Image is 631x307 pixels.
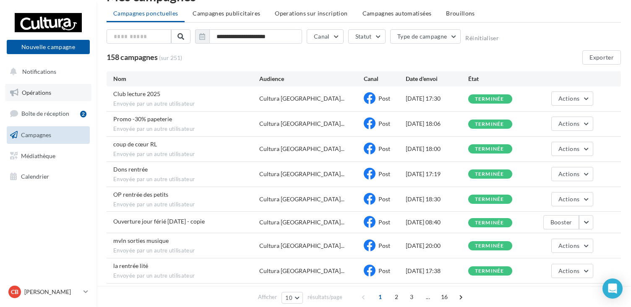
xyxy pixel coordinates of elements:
[21,110,69,117] span: Boîte de réception
[406,267,468,275] div: [DATE] 17:38
[113,247,259,255] span: Envoyée par un autre utilisateur
[159,54,182,62] span: (sur 251)
[21,152,55,159] span: Médiathèque
[22,89,51,96] span: Opérations
[364,75,406,83] div: Canal
[475,96,504,102] div: terminée
[468,75,531,83] div: État
[421,290,435,304] span: ...
[282,292,303,304] button: 10
[113,262,148,269] span: la rentrée lité
[362,10,432,17] span: Campagnes automatisées
[113,176,259,183] span: Envoyée par un autre utilisateur
[5,126,91,144] a: Campagnes
[113,151,259,158] span: Envoyée par un autre utilisateur
[446,10,475,17] span: Brouillons
[406,120,468,128] div: [DATE] 18:06
[551,142,593,156] button: Actions
[475,146,504,152] div: terminée
[378,219,390,226] span: Post
[406,145,468,153] div: [DATE] 18:00
[551,117,593,131] button: Actions
[259,75,364,83] div: Audience
[558,95,579,102] span: Actions
[582,50,621,65] button: Exporter
[378,170,390,177] span: Post
[275,10,347,17] span: Operations sur inscription
[558,170,579,177] span: Actions
[285,294,292,301] span: 10
[558,242,579,249] span: Actions
[602,278,623,299] div: Open Intercom Messenger
[113,201,259,208] span: Envoyée par un autre utilisateur
[7,284,90,300] a: CB [PERSON_NAME]
[390,29,461,44] button: Type de campagne
[438,290,451,304] span: 16
[348,29,386,44] button: Statut
[475,122,504,127] div: terminée
[113,125,259,133] span: Envoyée par un autre utilisateur
[113,140,157,148] span: coup de cœur RL
[258,293,277,301] span: Afficher
[373,290,387,304] span: 1
[113,166,148,173] span: Dons rentrée
[21,131,51,138] span: Campagnes
[378,95,390,102] span: Post
[551,264,593,278] button: Actions
[551,91,593,106] button: Actions
[5,63,88,81] button: Notifications
[107,52,158,62] span: 158 campagnes
[113,237,169,244] span: mvln sorties musique
[24,288,80,296] p: [PERSON_NAME]
[558,145,579,152] span: Actions
[551,167,593,181] button: Actions
[5,147,91,165] a: Médiathèque
[259,170,344,178] span: Cultura [GEOGRAPHIC_DATA]...
[11,288,18,296] span: CB
[465,35,499,42] button: Réinitialiser
[406,75,468,83] div: Date d'envoi
[193,10,260,17] span: Campagnes publicitaires
[113,115,172,122] span: Promo -30% papeterie
[378,195,390,203] span: Post
[378,267,390,274] span: Post
[21,173,49,180] span: Calendrier
[308,293,342,301] span: résultats/page
[543,215,579,229] button: Booster
[558,267,579,274] span: Actions
[558,195,579,203] span: Actions
[113,90,160,97] span: Club lecture 2025
[406,170,468,178] div: [DATE] 17:19
[475,243,504,249] div: terminée
[378,145,390,152] span: Post
[259,195,344,203] span: Cultura [GEOGRAPHIC_DATA]...
[551,192,593,206] button: Actions
[259,218,344,226] span: Cultura [GEOGRAPHIC_DATA]...
[475,268,504,274] div: terminée
[259,120,344,128] span: Cultura [GEOGRAPHIC_DATA]...
[259,94,344,103] span: Cultura [GEOGRAPHIC_DATA]...
[22,68,56,75] span: Notifications
[259,242,344,250] span: Cultura [GEOGRAPHIC_DATA]...
[406,242,468,250] div: [DATE] 20:00
[378,120,390,127] span: Post
[475,220,504,226] div: terminée
[113,272,259,280] span: Envoyée par un autre utilisateur
[5,168,91,185] a: Calendrier
[405,290,418,304] span: 3
[551,239,593,253] button: Actions
[80,111,86,117] div: 2
[5,104,91,122] a: Boîte de réception2
[475,197,504,202] div: terminée
[378,242,390,249] span: Post
[113,191,168,198] span: OP rentrée des petits
[307,29,344,44] button: Canal
[7,40,90,54] button: Nouvelle campagne
[113,218,205,225] span: Ouverture jour férié 15 août - copie
[259,145,344,153] span: Cultura [GEOGRAPHIC_DATA]...
[113,100,259,108] span: Envoyée par un autre utilisateur
[406,94,468,103] div: [DATE] 17:30
[390,290,403,304] span: 2
[259,267,344,275] span: Cultura [GEOGRAPHIC_DATA]...
[475,172,504,177] div: terminée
